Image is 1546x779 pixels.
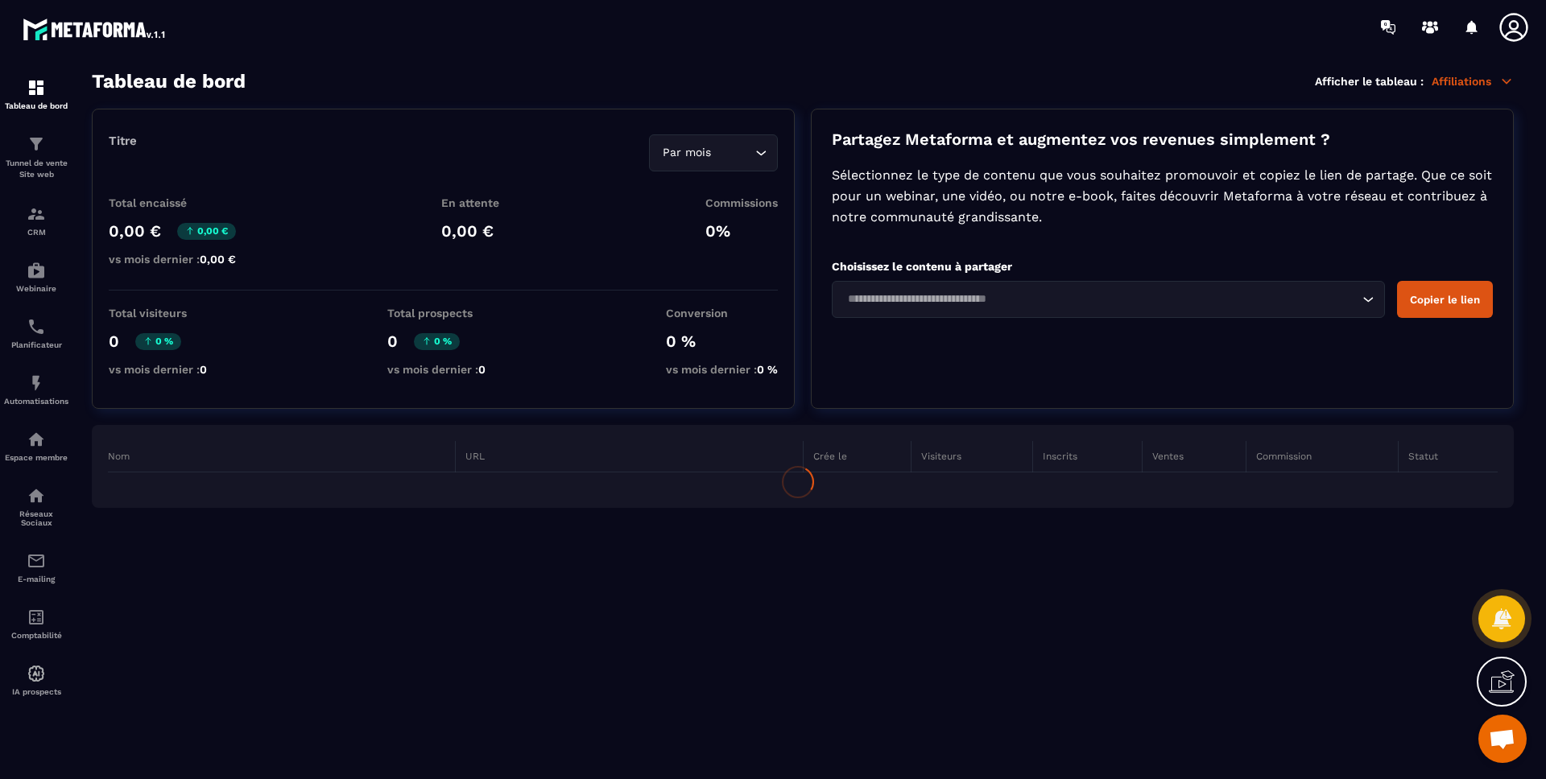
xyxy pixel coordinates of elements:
[4,474,68,539] a: social-networksocial-networkRéseaux Sociaux
[414,333,460,350] p: 0 %
[387,332,398,351] p: 0
[441,196,499,209] p: En attente
[387,307,486,319] p: Total prospects
[387,363,486,376] p: vs mois dernier :
[666,363,778,376] p: vs mois dernier :
[177,223,236,240] p: 0,00 €
[1143,441,1246,472] th: Ventes
[4,596,68,652] a: accountantaccountantComptabilité
[1246,441,1399,472] th: Commission
[109,307,207,319] p: Total visiteurs
[23,14,167,43] img: logo
[109,134,137,148] p: Titre
[4,418,68,474] a: automationsautomationsEspace membre
[1315,75,1424,88] p: Afficher le tableau :
[4,66,68,122] a: formationformationTableau de bord
[832,165,1493,228] p: Sélectionnez le type de contenu que vous souhaitez promouvoir et copiez le lien de partage. Que c...
[109,221,161,241] p: 0,00 €
[4,687,68,696] p: IA prospects
[659,144,715,162] span: Par mois
[832,281,1385,318] div: Search for option
[4,101,68,110] p: Tableau de bord
[441,221,499,241] p: 0,00 €
[4,361,68,418] a: automationsautomationsAutomatisations
[109,253,236,266] p: vs mois dernier :
[27,664,46,683] img: automations
[1032,441,1143,472] th: Inscrits
[4,122,68,192] a: formationformationTunnel de vente Site web
[135,333,181,350] p: 0 %
[705,221,778,241] p: 0%
[27,134,46,154] img: formation
[842,291,1358,308] input: Search for option
[4,509,68,527] p: Réseaux Sociaux
[27,317,46,336] img: scheduler
[27,204,46,224] img: formation
[4,192,68,249] a: formationformationCRM
[705,196,778,209] p: Commissions
[1397,281,1493,318] button: Copier le lien
[4,340,68,349] p: Planificateur
[4,631,68,640] p: Comptabilité
[1478,715,1527,763] div: Ouvrir le chat
[1432,74,1514,89] p: Affiliations
[4,158,68,180] p: Tunnel de vente Site web
[4,539,68,596] a: emailemailE-mailing
[803,441,911,472] th: Crée le
[649,134,778,171] div: Search for option
[832,130,1493,149] p: Partagez Metaforma et augmentez vos revenues simplement ?
[911,441,1033,472] th: Visiteurs
[4,249,68,305] a: automationsautomationsWebinaire
[4,305,68,361] a: schedulerschedulerPlanificateur
[27,261,46,280] img: automations
[200,363,207,376] span: 0
[4,397,68,406] p: Automatisations
[715,144,751,162] input: Search for option
[4,284,68,293] p: Webinaire
[666,307,778,319] p: Conversion
[4,453,68,462] p: Espace membre
[757,363,778,376] span: 0 %
[1398,441,1498,472] th: Statut
[108,441,456,472] th: Nom
[832,260,1493,273] p: Choisissez le contenu à partager
[109,196,236,209] p: Total encaissé
[478,363,486,376] span: 0
[27,608,46,627] img: accountant
[666,332,778,351] p: 0 %
[27,373,46,393] img: automations
[4,575,68,583] p: E-mailing
[4,228,68,237] p: CRM
[200,253,236,266] span: 0,00 €
[456,441,804,472] th: URL
[109,363,207,376] p: vs mois dernier :
[27,551,46,571] img: email
[27,486,46,505] img: social-network
[109,332,119,351] p: 0
[92,70,246,93] h3: Tableau de bord
[27,78,46,97] img: formation
[27,430,46,449] img: automations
